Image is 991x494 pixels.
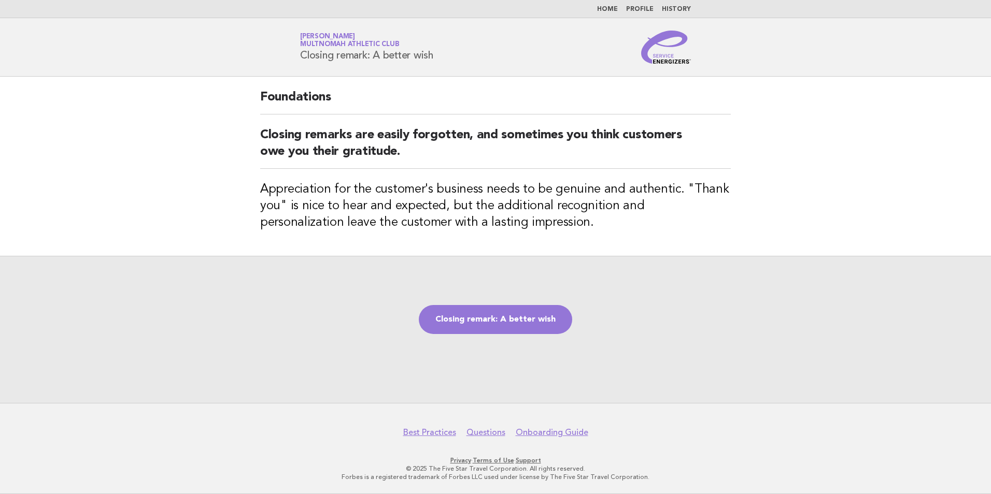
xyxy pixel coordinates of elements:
h3: Appreciation for the customer's business needs to be genuine and authentic. "Thank you" is nice t... [260,181,731,231]
a: Questions [466,427,505,438]
a: Terms of Use [473,457,514,464]
a: Privacy [450,457,471,464]
p: © 2025 The Five Star Travel Corporation. All rights reserved. [178,464,813,473]
h1: Closing remark: A better wish [300,34,433,61]
a: Profile [626,6,654,12]
a: History [662,6,691,12]
a: Closing remark: A better wish [419,305,572,334]
a: Best Practices [403,427,456,438]
a: Onboarding Guide [516,427,588,438]
a: [PERSON_NAME]Multnomah Athletic Club [300,33,399,48]
h2: Closing remarks are easily forgotten, and sometimes you think customers owe you their gratitude. [260,127,731,169]
span: Multnomah Athletic Club [300,41,399,48]
h2: Foundations [260,89,731,114]
img: Service Energizers [641,31,691,64]
p: Forbes is a registered trademark of Forbes LLC used under license by The Five Star Travel Corpora... [178,473,813,481]
a: Home [597,6,618,12]
a: Support [516,457,541,464]
p: · · [178,456,813,464]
